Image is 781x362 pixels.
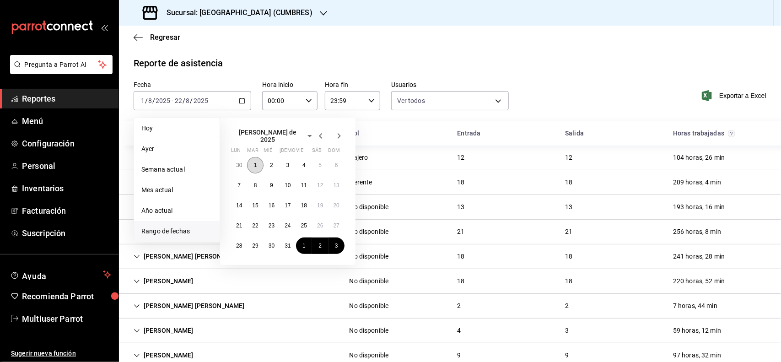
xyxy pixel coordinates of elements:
input: -- [148,97,152,104]
span: Semana actual [141,165,212,174]
span: Sugerir nueva función [11,349,111,358]
div: Cell [126,174,279,191]
div: Cell [450,297,468,314]
span: Menú [22,115,111,127]
button: 3 de agosto de 2025 [329,238,345,254]
span: Ayuda [22,269,99,280]
button: 18 de julio de 2025 [296,197,312,214]
span: - [172,97,173,104]
button: 2 de agosto de 2025 [312,238,328,254]
button: 3 de julio de 2025 [280,157,296,173]
div: Cell [126,297,252,314]
div: Cell [342,273,396,290]
button: 29 de julio de 2025 [247,238,263,254]
div: Cell [558,174,580,191]
abbr: 16 de julio de 2025 [269,202,275,209]
div: No disponible [350,276,389,286]
span: Año actual [141,206,212,216]
abbr: 6 de julio de 2025 [335,162,338,168]
div: Cell [450,223,472,240]
div: Head [119,121,781,146]
button: 6 de julio de 2025 [329,157,345,173]
span: Ver todos [397,96,425,105]
abbr: viernes [296,147,303,157]
abbr: 10 de julio de 2025 [285,182,291,189]
button: 21 de julio de 2025 [231,217,247,234]
button: 7 de julio de 2025 [231,177,247,194]
div: Cell [126,273,201,290]
button: Pregunta a Parrot AI [10,55,113,74]
abbr: domingo [329,147,340,157]
div: Row [119,195,781,220]
button: 13 de julio de 2025 [329,177,345,194]
div: Cell [126,248,252,265]
button: Regresar [134,33,180,42]
span: Hoy [141,124,212,133]
button: 8 de julio de 2025 [247,177,263,194]
input: ---- [155,97,171,104]
abbr: 8 de julio de 2025 [254,182,257,189]
span: / [190,97,193,104]
button: 30 de julio de 2025 [264,238,280,254]
abbr: 26 de julio de 2025 [317,222,323,229]
abbr: sábado [312,147,322,157]
span: Exportar a Excel [704,90,766,101]
div: Reporte de asistencia [134,56,223,70]
div: Cell [558,273,580,290]
span: Regresar [150,33,180,42]
abbr: 1 de julio de 2025 [254,162,257,168]
button: 14 de julio de 2025 [231,197,247,214]
span: Facturación [22,205,111,217]
div: Cell [126,223,201,240]
button: 1 de agosto de 2025 [296,238,312,254]
button: 11 de julio de 2025 [296,177,312,194]
div: Row [119,294,781,319]
div: HeadCell [126,125,342,142]
abbr: 24 de julio de 2025 [285,222,291,229]
div: Cell [558,223,580,240]
abbr: 19 de julio de 2025 [317,202,323,209]
abbr: 5 de julio de 2025 [318,162,322,168]
div: HeadCell [450,125,558,142]
div: Cell [666,248,732,265]
div: Cell [450,322,468,339]
button: 31 de julio de 2025 [280,238,296,254]
button: 9 de julio de 2025 [264,177,280,194]
abbr: 2 de agosto de 2025 [318,243,322,249]
abbr: 25 de julio de 2025 [301,222,307,229]
span: Inventarios [22,182,111,195]
h3: Sucursal: [GEOGRAPHIC_DATA] (CUMBRES) [159,7,312,18]
div: Row [119,220,781,244]
abbr: 29 de julio de 2025 [252,243,258,249]
abbr: 12 de julio de 2025 [317,182,323,189]
button: 5 de julio de 2025 [312,157,328,173]
button: 12 de julio de 2025 [312,177,328,194]
input: -- [140,97,145,104]
div: HeadCell [558,125,666,142]
svg: El total de horas trabajadas por usuario es el resultado de la suma redondeada del registro de ho... [728,130,735,137]
div: Cell [558,297,576,314]
label: Usuarios [391,82,509,88]
div: Cell [342,322,396,339]
span: Multiuser Parrot [22,313,111,325]
abbr: 2 de julio de 2025 [270,162,273,168]
div: No disponible [350,301,389,311]
button: 15 de julio de 2025 [247,197,263,214]
span: Configuración [22,137,111,150]
abbr: 30 de julio de 2025 [269,243,275,249]
button: [PERSON_NAME] de 2025 [231,129,315,143]
div: Cell [126,199,201,216]
abbr: 23 de julio de 2025 [269,222,275,229]
span: Mes actual [141,185,212,195]
div: Row [119,269,781,294]
div: Cell [342,297,396,314]
button: 20 de julio de 2025 [329,197,345,214]
span: Suscripción [22,227,111,239]
div: Cell [666,223,728,240]
abbr: 13 de julio de 2025 [334,182,339,189]
abbr: martes [247,147,258,157]
div: Cell [558,199,580,216]
div: No disponible [350,351,389,360]
div: Cell [666,174,728,191]
button: 27 de julio de 2025 [329,217,345,234]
